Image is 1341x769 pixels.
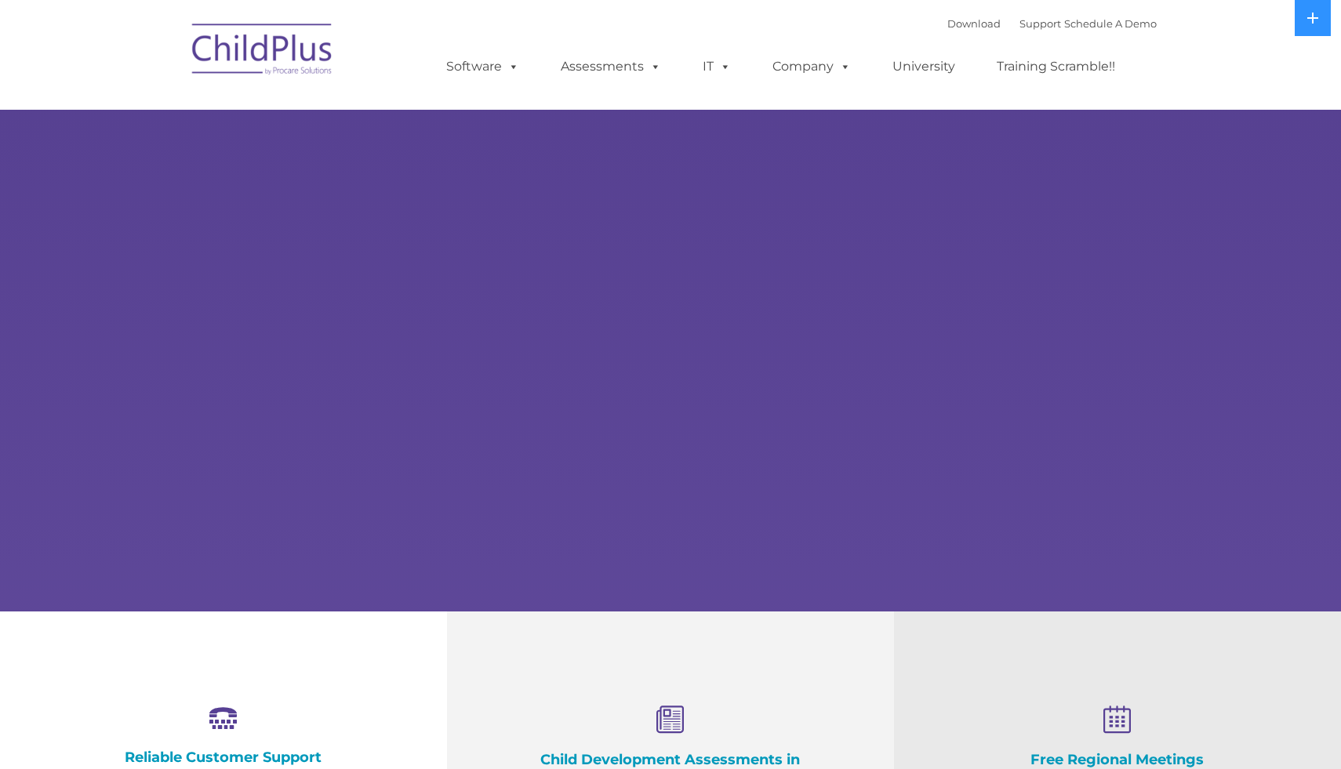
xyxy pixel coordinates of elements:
[545,51,677,82] a: Assessments
[947,17,1001,30] a: Download
[1064,17,1157,30] a: Schedule A Demo
[757,51,867,82] a: Company
[1019,17,1061,30] a: Support
[972,751,1263,768] h4: Free Regional Meetings
[947,17,1157,30] font: |
[78,749,369,766] h4: Reliable Customer Support
[184,13,341,91] img: ChildPlus by Procare Solutions
[431,51,535,82] a: Software
[981,51,1131,82] a: Training Scramble!!
[687,51,747,82] a: IT
[877,51,971,82] a: University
